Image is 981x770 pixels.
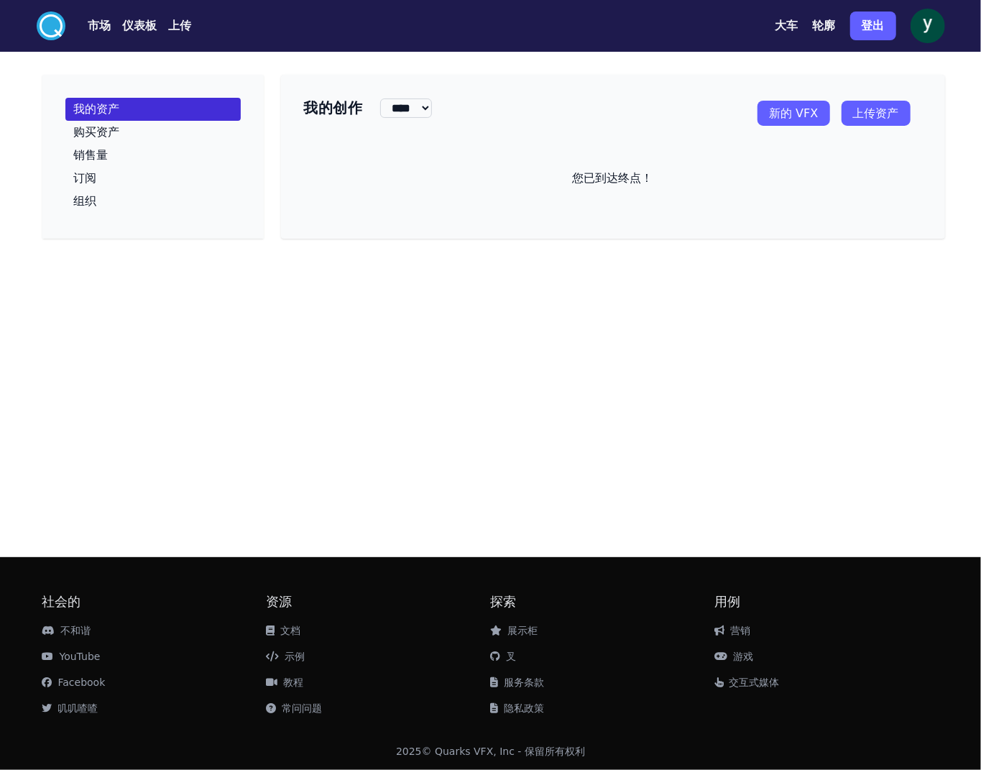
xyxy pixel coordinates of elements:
font: 上传 [169,19,192,32]
a: 不和谐 [42,625,91,636]
font: 用例 [715,594,741,609]
font: 游戏 [734,651,754,662]
button: 轮廓 [813,17,836,35]
font: 销售量 [74,148,109,162]
font: 仪表板 [123,19,157,32]
a: 我的资产 [65,98,241,121]
a: 仪表板 [111,17,157,35]
font: 不和谐 [61,625,91,636]
font: 市场 [88,19,111,32]
a: 展示柜 [491,625,538,636]
button: 市场 [88,17,111,35]
a: 教程 [267,677,304,688]
font: 交互式媒体 [729,677,780,688]
font: 探索 [491,594,517,609]
button: 仪表板 [123,17,157,35]
a: YouTube [42,651,101,662]
font: 订阅 [74,171,97,185]
a: 销售量 [65,144,241,167]
font: 服务条款 [505,677,545,688]
a: 上传 [157,17,192,35]
a: 交互式媒体 [715,677,780,688]
button: 登出 [850,12,896,40]
font: 社会的 [42,594,81,609]
font: 购买资产 [74,125,120,139]
a: 游戏 [715,651,754,662]
font: 文档 [281,625,301,636]
font: 2025 [396,746,422,757]
font: 新的 VFX [769,106,818,120]
font: 示例 [285,651,305,662]
a: 叉 [491,651,517,662]
font: 常问问题 [282,702,323,714]
a: 示例 [267,651,305,662]
font: 叉 [507,651,517,662]
font: 教程 [284,677,304,688]
a: 上传资产 [842,101,911,126]
a: 叽叽喳喳 [42,702,98,714]
font: 上传资产 [853,106,899,120]
a: 订阅 [65,167,241,190]
a: 营销 [715,625,751,636]
font: 资源 [267,594,293,609]
font: © Quarks VFX, Inc - 保留所有权利 [422,746,585,757]
font: 轮廓 [813,19,836,32]
font: 叽叽喳喳 [58,702,98,714]
font: 大车 [775,19,798,32]
a: Facebook [42,677,106,688]
a: 登出 [850,6,896,46]
font: Facebook [58,677,106,688]
font: 营销 [731,625,751,636]
img: 轮廓 [911,9,945,43]
a: 文档 [267,625,301,636]
button: 上传 [169,17,192,35]
font: 我的资产 [74,102,120,116]
font: 组织 [74,194,97,208]
a: 隐私政策 [491,702,545,714]
button: 大车 [775,17,798,35]
a: 组织 [65,190,241,213]
a: 服务条款 [491,677,545,688]
a: 市场 [65,17,111,35]
a: 新的 VFX [757,101,829,126]
font: 您已到达终点！ [573,171,653,185]
font: 我的创作 [304,99,363,116]
font: 登出 [862,19,885,32]
font: 隐私政策 [505,702,545,714]
font: YouTube [60,651,101,662]
a: 购买资产 [65,121,241,144]
a: 常问问题 [267,702,323,714]
font: 展示柜 [508,625,538,636]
